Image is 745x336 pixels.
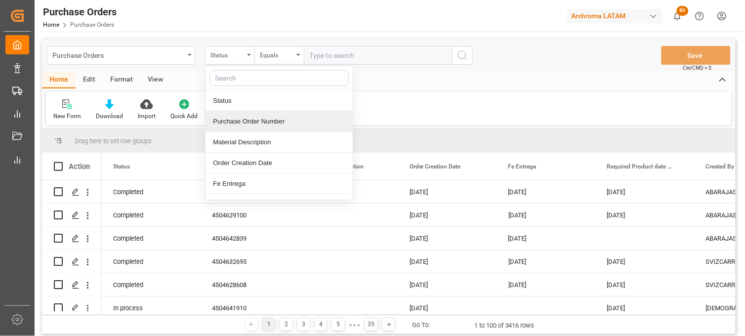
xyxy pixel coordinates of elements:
div: Completed [101,273,200,296]
div: Press SPACE to select this row. [42,250,101,273]
div: ● ● ● [349,321,360,329]
input: Search [209,70,349,86]
div: 35 [365,318,377,331]
div: 1 [263,318,275,331]
div: [DATE] [595,204,694,226]
div: 5 [332,318,344,331]
div: Archroma LATAM [568,9,662,23]
div: Press SPACE to select this row. [42,180,101,204]
button: Archroma LATAM [568,6,666,25]
div: Completed [101,204,200,226]
button: search button [452,46,473,65]
div: Quick Add [170,112,198,121]
div: Format [103,72,140,88]
div: [DATE] [595,296,694,319]
div: Status [206,90,353,111]
button: open menu [254,46,304,65]
div: Order Creation Date [206,153,353,173]
div: [DATE] [398,273,497,296]
div: Press SPACE to select this row. [42,227,101,250]
div: New Form [53,112,81,121]
button: show 80 new notifications [666,5,689,27]
div: Purchase Order Number [206,111,353,132]
div: Purchase Orders [43,4,117,19]
span: Fe Entrega [508,163,537,170]
div: 4504628608 [200,273,299,296]
div: [DATE] [398,227,497,250]
div: Go To: [412,320,430,330]
div: 4 [315,318,327,331]
div: Purchase Orders [52,48,184,61]
span: Order Creation Date [410,163,461,170]
div: 4504640023 [200,180,299,203]
div: [DATE] [595,250,694,273]
div: [DATE] [398,204,497,226]
span: Drag here to set row groups [75,137,152,145]
span: Created By [706,163,735,170]
span: Status [113,163,130,170]
div: [DATE] [398,296,497,319]
div: Import [138,112,156,121]
div: Press SPACE to select this row. [42,273,101,296]
div: 2 [280,318,292,331]
input: Type to search [304,46,452,65]
div: Completed [101,250,200,273]
div: Completed [101,180,200,203]
div: Action [69,162,90,171]
a: Home [43,21,59,28]
div: Material Description [206,132,353,153]
button: Save [662,46,731,65]
button: open menu [47,46,195,65]
div: [DATE] [497,227,595,250]
div: [DATE] [398,180,497,203]
div: Required Product date (AB) [206,194,353,215]
div: [DATE] [497,273,595,296]
div: Completed [101,227,200,250]
div: View [140,72,170,88]
span: Required Product date (AB) [607,163,673,170]
div: 4504642839 [200,227,299,250]
div: In process [101,296,200,319]
div: Status [210,48,244,60]
div: 1 to 100 of 3416 rows [474,321,535,331]
div: [DATE] [497,180,595,203]
div: [DATE] [595,180,694,203]
div: [DATE] [398,250,497,273]
div: 3 [297,318,310,331]
div: Download [96,112,123,121]
div: Edit [76,72,103,88]
div: Home [42,72,76,88]
div: Press SPACE to select this row. [42,204,101,227]
button: close menu [205,46,254,65]
span: 80 [677,6,689,16]
div: 4504632695 [200,250,299,273]
div: Equals [260,48,293,60]
div: Fe Entrega [206,173,353,194]
div: [DATE] [497,204,595,226]
div: 4504641910 [200,296,299,319]
div: [DATE] [595,273,694,296]
button: Help Center [689,5,711,27]
span: Ctrl/CMD + S [683,64,712,72]
div: 4504629100 [200,204,299,226]
div: [DATE] [497,250,595,273]
div: Press SPACE to select this row. [42,296,101,320]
